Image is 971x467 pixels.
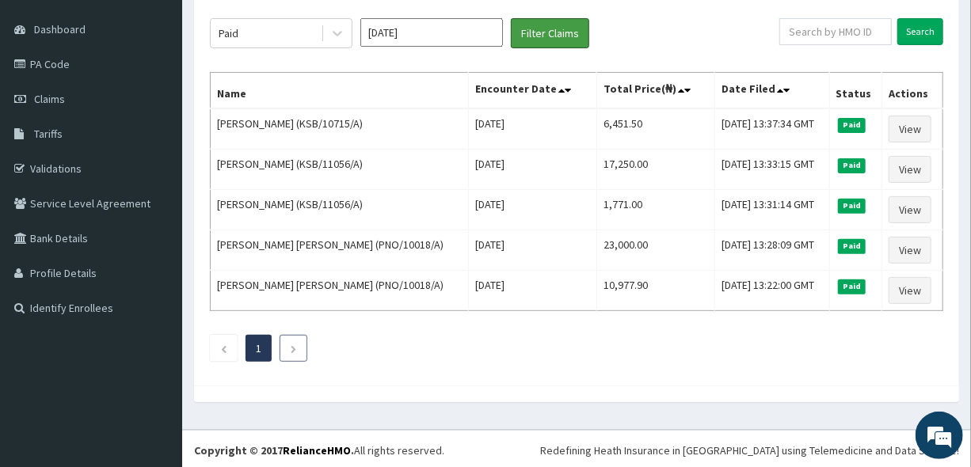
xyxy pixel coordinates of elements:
[596,190,715,230] td: 1,771.00
[596,230,715,271] td: 23,000.00
[211,108,469,150] td: [PERSON_NAME] (KSB/10715/A)
[469,108,597,150] td: [DATE]
[715,108,829,150] td: [DATE] 13:37:34 GMT
[715,150,829,190] td: [DATE] 13:33:15 GMT
[596,271,715,311] td: 10,977.90
[211,150,469,190] td: [PERSON_NAME] (KSB/11056/A)
[889,116,931,142] a: View
[596,108,715,150] td: 6,451.50
[829,73,882,109] th: Status
[34,92,65,106] span: Claims
[882,73,943,109] th: Actions
[715,230,829,271] td: [DATE] 13:28:09 GMT
[219,25,238,41] div: Paid
[838,118,866,132] span: Paid
[715,190,829,230] td: [DATE] 13:31:14 GMT
[889,237,931,264] a: View
[511,18,589,48] button: Filter Claims
[469,190,597,230] td: [DATE]
[194,443,354,458] strong: Copyright © 2017 .
[889,196,931,223] a: View
[469,73,597,109] th: Encounter Date
[469,230,597,271] td: [DATE]
[290,341,297,355] a: Next page
[82,89,266,109] div: Chat with us now
[838,279,866,294] span: Paid
[540,442,959,458] div: Redefining Heath Insurance in [GEOGRAPHIC_DATA] using Telemedicine and Data Science!
[34,22,86,36] span: Dashboard
[8,305,302,360] textarea: Type your message and hit 'Enter'
[469,150,597,190] td: [DATE]
[260,8,298,46] div: Minimize live chat window
[92,135,219,295] span: We're online!
[596,150,715,190] td: 17,250.00
[889,277,931,304] a: View
[889,156,931,183] a: View
[283,443,351,458] a: RelianceHMO
[779,18,892,45] input: Search by HMO ID
[34,127,63,141] span: Tariffs
[897,18,943,45] input: Search
[29,79,64,119] img: d_794563401_company_1708531726252_794563401
[838,158,866,173] span: Paid
[360,18,503,47] input: Select Month and Year
[211,190,469,230] td: [PERSON_NAME] (KSB/11056/A)
[469,271,597,311] td: [DATE]
[220,341,227,355] a: Previous page
[211,271,469,311] td: [PERSON_NAME] [PERSON_NAME] (PNO/10018/A)
[715,73,829,109] th: Date Filed
[838,199,866,213] span: Paid
[256,341,261,355] a: Page 1 is your current page
[838,239,866,253] span: Paid
[715,271,829,311] td: [DATE] 13:22:00 GMT
[211,230,469,271] td: [PERSON_NAME] [PERSON_NAME] (PNO/10018/A)
[211,73,469,109] th: Name
[596,73,715,109] th: Total Price(₦)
